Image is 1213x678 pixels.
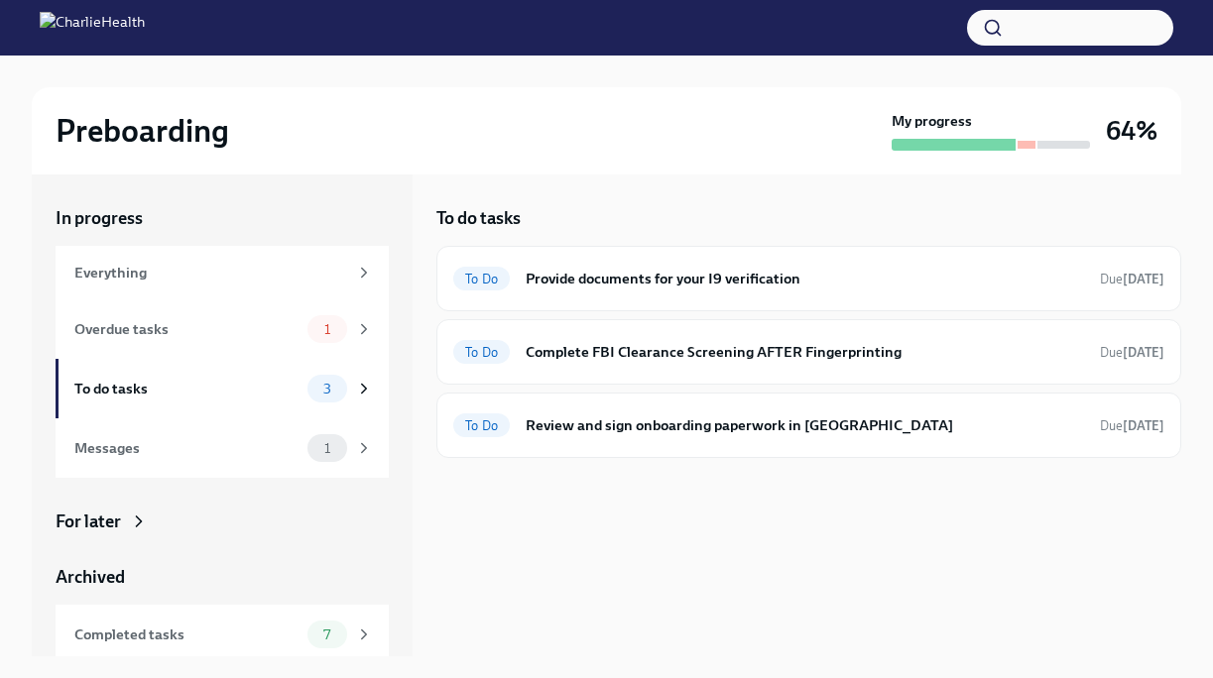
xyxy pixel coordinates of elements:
span: To Do [453,272,510,286]
a: To do tasks3 [56,359,389,418]
div: Messages [74,437,300,459]
span: 3 [311,382,343,396]
div: For later [56,509,121,533]
h5: To do tasks [436,206,521,230]
a: To DoComplete FBI Clearance Screening AFTER FingerprintingDue[DATE] [453,336,1164,368]
strong: [DATE] [1123,345,1164,360]
a: Overdue tasks1 [56,299,389,359]
a: In progress [56,206,389,230]
span: September 4th, 2025 09:00 [1100,270,1164,288]
div: Completed tasks [74,623,300,645]
a: To DoReview and sign onboarding paperwork in [GEOGRAPHIC_DATA]Due[DATE] [453,409,1164,441]
h3: 64% [1106,113,1157,149]
a: Completed tasks7 [56,605,389,664]
strong: [DATE] [1123,418,1164,433]
span: September 7th, 2025 09:00 [1100,343,1164,362]
a: To DoProvide documents for your I9 verificationDue[DATE] [453,263,1164,294]
div: Overdue tasks [74,318,300,340]
span: 1 [312,441,342,456]
strong: [DATE] [1123,272,1164,286]
div: Everything [74,262,347,283]
span: To Do [453,418,510,433]
a: Everything [56,246,389,299]
h6: Complete FBI Clearance Screening AFTER Fingerprinting [526,341,1084,363]
h2: Preboarding [56,111,229,151]
a: For later [56,509,389,533]
h6: Provide documents for your I9 verification [526,268,1084,289]
span: Due [1100,418,1164,433]
img: CharlieHealth [40,12,145,44]
h6: Review and sign onboarding paperwork in [GEOGRAPHIC_DATA] [526,414,1084,436]
span: 7 [311,627,342,642]
div: To do tasks [74,378,300,399]
a: Messages1 [56,418,389,478]
span: 1 [312,322,342,337]
span: To Do [453,345,510,360]
a: Archived [56,565,389,589]
span: September 7th, 2025 09:00 [1100,416,1164,435]
span: Due [1100,272,1164,286]
strong: My progress [892,111,972,131]
span: Due [1100,345,1164,360]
